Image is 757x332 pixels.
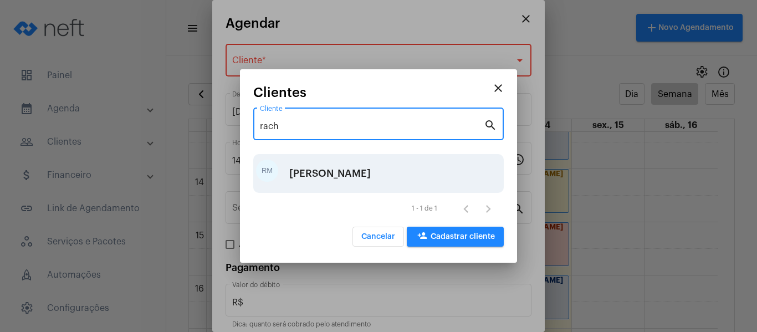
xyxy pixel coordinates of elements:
[416,233,495,241] span: Cadastrar cliente
[407,227,504,247] button: Cadastrar cliente
[455,197,477,219] button: Página anterior
[260,121,484,131] input: Pesquisar cliente
[289,157,371,190] div: [PERSON_NAME]
[352,227,404,247] button: Cancelar
[484,118,497,131] mat-icon: search
[361,233,395,241] span: Cancelar
[492,81,505,95] mat-icon: close
[253,85,306,100] span: Clientes
[416,231,429,244] mat-icon: person_add
[256,160,278,182] div: RM
[477,197,499,219] button: Próxima página
[412,205,437,212] div: 1 - 1 de 1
